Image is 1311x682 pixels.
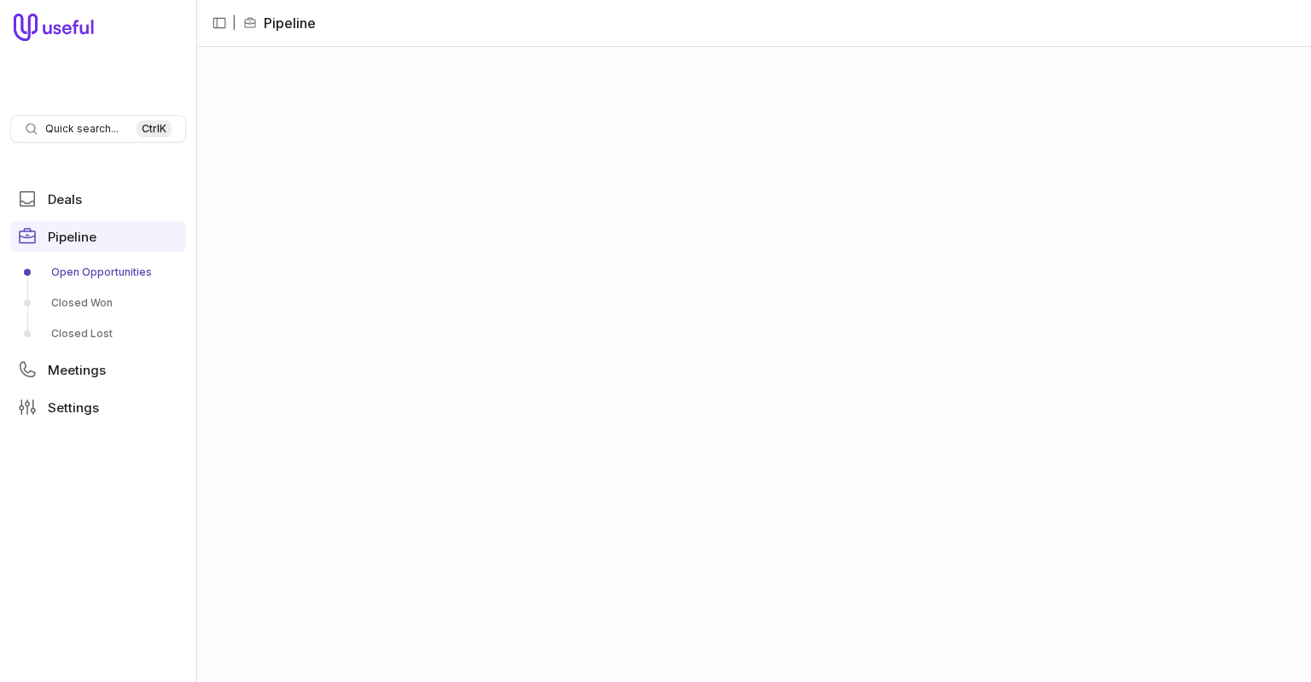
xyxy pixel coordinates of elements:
[10,259,186,286] a: Open Opportunities
[10,221,186,252] a: Pipeline
[10,320,186,347] a: Closed Lost
[10,259,186,347] div: Pipeline submenu
[207,10,232,36] button: Collapse sidebar
[48,230,96,243] span: Pipeline
[10,184,186,214] a: Deals
[10,354,186,385] a: Meetings
[45,122,119,136] span: Quick search...
[10,289,186,317] a: Closed Won
[48,193,82,206] span: Deals
[48,364,106,376] span: Meetings
[10,392,186,423] a: Settings
[232,13,236,33] span: |
[243,13,316,33] li: Pipeline
[137,120,172,137] kbd: Ctrl K
[48,401,99,414] span: Settings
